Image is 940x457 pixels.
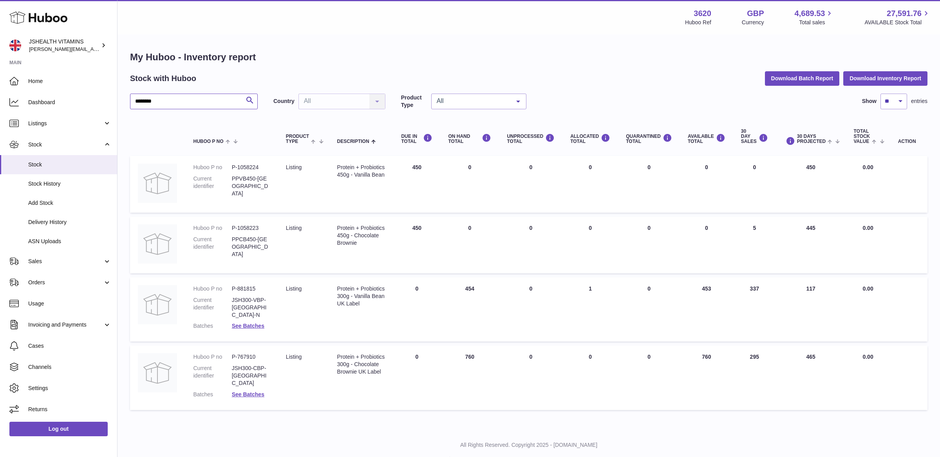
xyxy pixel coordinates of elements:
td: 295 [733,345,776,410]
span: Sales [28,258,103,265]
span: listing [286,354,302,360]
span: Stock [28,161,111,168]
td: 117 [776,277,846,341]
dt: Current identifier [193,365,231,387]
span: 0 [647,225,651,231]
span: Stock [28,141,103,148]
span: Returns [28,406,111,413]
dt: Huboo P no [193,285,231,293]
span: 0.00 [862,164,873,170]
span: Delivery History [28,219,111,226]
dt: Current identifier [193,236,231,258]
div: ALLOCATED Total [570,134,610,144]
td: 760 [680,345,733,410]
span: Usage [28,300,111,307]
div: DUE IN TOTAL [401,134,432,144]
td: 0 [733,156,776,213]
span: ASN Uploads [28,238,111,245]
span: Total stock value [853,129,870,145]
p: All Rights Reserved. Copyright 2025 - [DOMAIN_NAME] [124,441,934,449]
td: 0 [440,217,499,273]
span: Huboo P no [193,139,223,144]
span: 4,689.53 [795,8,825,19]
td: 0 [680,156,733,213]
span: Product Type [286,134,309,144]
td: 450 [776,156,846,213]
span: entries [911,98,927,105]
td: 0 [562,217,618,273]
div: 30 DAY SALES [741,129,768,145]
dd: P-881815 [232,285,270,293]
img: product image [138,285,177,324]
td: 0 [562,345,618,410]
h2: Stock with Huboo [130,73,196,84]
span: Invoicing and Payments [28,321,103,329]
div: Protein + Probiotics 300g - Chocolate Brownie UK Label [337,353,386,376]
td: 0 [440,156,499,213]
div: UNPROCESSED Total [507,134,555,144]
label: Country [273,98,295,105]
td: 465 [776,345,846,410]
span: 0.00 [862,285,873,292]
img: product image [138,353,177,392]
span: AVAILABLE Stock Total [864,19,931,26]
dt: Current identifier [193,175,231,197]
td: 445 [776,217,846,273]
span: Description [337,139,369,144]
span: Channels [28,363,111,371]
strong: 3620 [694,8,711,19]
button: Download Inventory Report [843,71,927,85]
td: 0 [499,277,562,341]
td: 0 [562,156,618,213]
span: Stock History [28,180,111,188]
span: listing [286,285,302,292]
span: 0 [647,285,651,292]
img: francesca@jshealthvitamins.com [9,40,21,51]
span: 0.00 [862,225,873,231]
div: JSHEALTH VITAMINS [29,38,99,53]
h1: My Huboo - Inventory report [130,51,927,63]
td: 337 [733,277,776,341]
dt: Huboo P no [193,224,231,232]
div: QUARANTINED Total [626,134,672,144]
div: AVAILABLE Total [688,134,725,144]
td: 0 [499,156,562,213]
td: 450 [393,217,440,273]
span: Settings [28,385,111,392]
div: ON HAND Total [448,134,491,144]
dt: Current identifier [193,296,231,319]
dd: JSH300-VBP-[GEOGRAPHIC_DATA]-N [232,296,270,319]
span: All [435,97,510,105]
td: 0 [680,217,733,273]
td: 5 [733,217,776,273]
td: 760 [440,345,499,410]
dd: PPCB450-[GEOGRAPHIC_DATA] [232,236,270,258]
span: Total sales [799,19,834,26]
td: 450 [393,156,440,213]
span: Cases [28,342,111,350]
dd: P-1058223 [232,224,270,232]
img: product image [138,164,177,203]
span: Listings [28,120,103,127]
span: 0 [647,164,651,170]
div: Currency [742,19,764,26]
label: Product Type [401,94,427,109]
span: listing [286,225,302,231]
dd: PPVB450-[GEOGRAPHIC_DATA] [232,175,270,197]
dt: Huboo P no [193,353,231,361]
dt: Batches [193,391,231,398]
div: Huboo Ref [685,19,711,26]
span: listing [286,164,302,170]
dt: Huboo P no [193,164,231,171]
dd: JSH300-CBP-[GEOGRAPHIC_DATA] [232,365,270,387]
td: 0 [499,217,562,273]
a: Log out [9,422,108,436]
button: Download Batch Report [765,71,840,85]
img: product image [138,224,177,264]
span: [PERSON_NAME][EMAIL_ADDRESS][DOMAIN_NAME] [29,46,157,52]
dt: Batches [193,322,231,330]
td: 453 [680,277,733,341]
label: Show [862,98,877,105]
td: 0 [393,277,440,341]
span: Dashboard [28,99,111,106]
